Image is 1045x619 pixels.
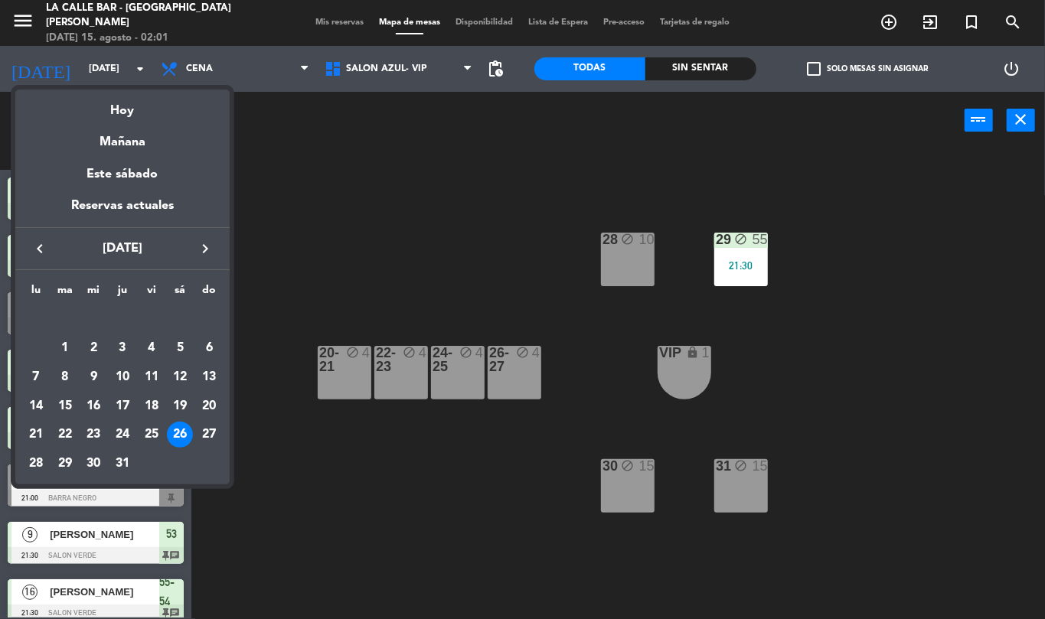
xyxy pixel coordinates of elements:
[108,363,137,392] td: 10 de julio de 2025
[194,334,224,363] td: 6 de julio de 2025
[194,363,224,392] td: 13 de julio de 2025
[196,335,222,361] div: 6
[51,420,80,449] td: 22 de julio de 2025
[21,305,224,334] td: [DATE].
[52,335,78,361] div: 1
[167,364,193,390] div: 12
[80,422,106,448] div: 23
[166,363,195,392] td: 12 de julio de 2025
[26,239,54,259] button: keyboard_arrow_left
[167,393,193,419] div: 19
[52,451,78,477] div: 29
[137,420,166,449] td: 25 de julio de 2025
[52,393,78,419] div: 15
[21,363,51,392] td: 7 de julio de 2025
[23,364,49,390] div: 7
[109,451,136,477] div: 31
[51,363,80,392] td: 8 de julio de 2025
[23,451,49,477] div: 28
[108,420,137,449] td: 24 de julio de 2025
[166,392,195,421] td: 19 de julio de 2025
[54,239,191,259] span: [DATE]
[166,282,195,305] th: sábado
[194,420,224,449] td: 27 de julio de 2025
[139,393,165,419] div: 18
[139,422,165,448] div: 25
[137,282,166,305] th: viernes
[15,121,230,152] div: Mañana
[52,364,78,390] div: 8
[79,334,108,363] td: 2 de julio de 2025
[108,334,137,363] td: 3 de julio de 2025
[79,420,108,449] td: 23 de julio de 2025
[196,393,222,419] div: 20
[51,449,80,478] td: 29 de julio de 2025
[51,392,80,421] td: 15 de julio de 2025
[23,422,49,448] div: 21
[23,393,49,419] div: 14
[194,392,224,421] td: 20 de julio de 2025
[21,449,51,478] td: 28 de julio de 2025
[139,335,165,361] div: 4
[79,363,108,392] td: 9 de julio de 2025
[196,239,214,258] i: keyboard_arrow_right
[15,196,230,227] div: Reservas actuales
[21,282,51,305] th: lunes
[21,420,51,449] td: 21 de julio de 2025
[79,282,108,305] th: miércoles
[31,239,49,258] i: keyboard_arrow_left
[191,239,219,259] button: keyboard_arrow_right
[139,364,165,390] div: 11
[109,335,136,361] div: 3
[79,392,108,421] td: 16 de julio de 2025
[137,392,166,421] td: 18 de julio de 2025
[80,451,106,477] div: 30
[108,392,137,421] td: 17 de julio de 2025
[109,422,136,448] div: 24
[196,422,222,448] div: 27
[137,334,166,363] td: 4 de julio de 2025
[167,335,193,361] div: 5
[109,364,136,390] div: 10
[51,282,80,305] th: martes
[108,282,137,305] th: jueves
[166,420,195,449] td: 26 de julio de 2025
[137,363,166,392] td: 11 de julio de 2025
[167,422,193,448] div: 26
[80,335,106,361] div: 2
[52,422,78,448] div: 22
[166,334,195,363] td: 5 de julio de 2025
[21,392,51,421] td: 14 de julio de 2025
[80,364,106,390] div: 9
[196,364,222,390] div: 13
[80,393,106,419] div: 16
[51,334,80,363] td: 1 de julio de 2025
[15,90,230,121] div: Hoy
[194,282,224,305] th: domingo
[15,153,230,196] div: Este sábado
[79,449,108,478] td: 30 de julio de 2025
[108,449,137,478] td: 31 de julio de 2025
[109,393,136,419] div: 17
